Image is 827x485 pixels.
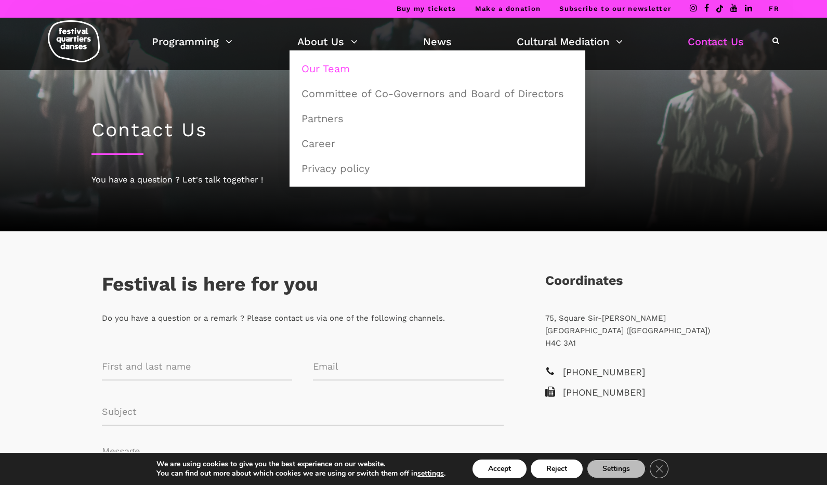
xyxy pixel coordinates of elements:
[102,398,504,426] input: Subject
[423,33,452,50] a: News
[295,156,580,180] a: Privacy policy
[531,460,583,478] button: Reject
[91,173,736,187] div: You have a question ? Let's talk together !
[295,132,580,155] a: Career
[102,273,318,299] h3: Festival is here for you
[91,119,736,141] h1: Contact Us
[295,82,580,106] a: Committee of Co-Governors and Board of Directors
[563,365,726,380] span: [PHONE_NUMBER]
[563,385,726,400] span: [PHONE_NUMBER]
[688,33,744,50] a: Contact Us
[545,312,726,349] p: 75, Square Sir-[PERSON_NAME] [GEOGRAPHIC_DATA] ([GEOGRAPHIC_DATA]) H4C 3A1
[313,353,504,381] input: Email
[156,469,445,478] p: You can find out more about which cookies we are using or switch them off in .
[472,460,527,478] button: Accept
[102,312,504,324] p: Do you have a question or a remark ? Please contact us via one of the following channels.
[417,469,444,478] button: settings
[102,353,293,381] input: First and last name
[517,33,623,50] a: Cultural Mediation
[297,33,358,50] a: About Us
[397,5,456,12] a: Buy my tickets
[545,273,623,299] h3: Coordinates
[587,460,646,478] button: Settings
[295,57,580,81] a: Our Team
[769,5,779,12] a: FR
[475,5,541,12] a: Make a donation
[156,460,445,469] p: We are using cookies to give you the best experience on our website.
[295,107,580,130] a: Partners
[152,33,232,50] a: Programming
[559,5,671,12] a: Subscribe to our newsletter
[48,20,100,62] img: logo-fqd-med
[650,460,668,478] button: Close GDPR Cookie Banner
